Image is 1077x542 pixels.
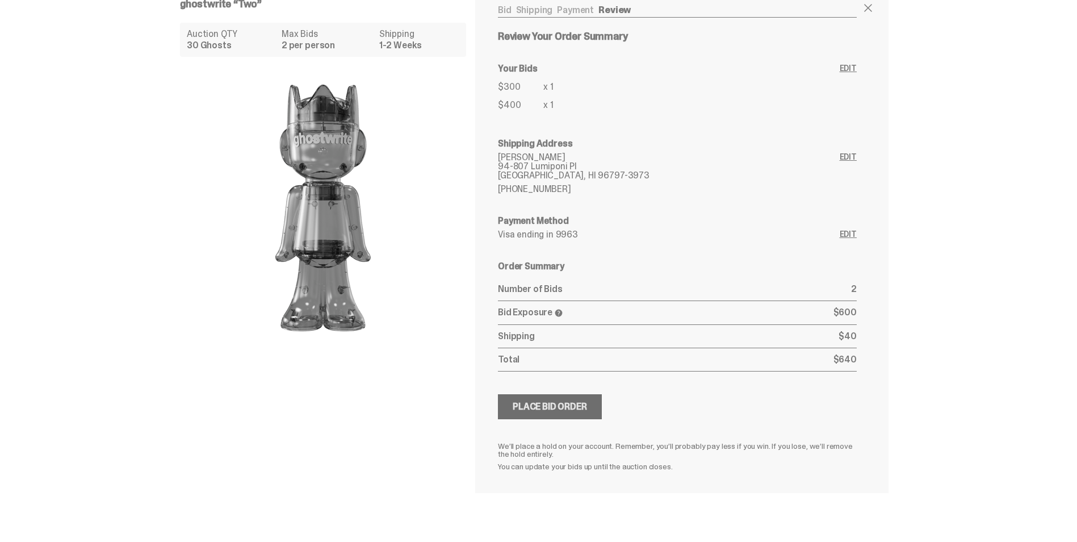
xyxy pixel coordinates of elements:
a: Review [598,4,631,16]
h5: Review Your Order Summary [498,31,857,41]
a: Shipping [516,4,553,16]
p: [PERSON_NAME] [498,153,840,162]
p: $300 [498,82,543,91]
p: $640 [833,355,857,364]
p: Shipping [498,332,839,341]
p: x 1 [543,82,554,91]
dd: 1-2 Weeks [379,41,459,50]
dd: 2 per person [282,41,372,50]
p: $400 [498,101,543,110]
h6: Payment Method [498,216,857,226]
dt: Auction QTY [187,30,275,39]
p: Total [498,355,833,364]
p: 2 [851,285,857,294]
div: Place Bid Order [513,402,587,411]
dt: Shipping [379,30,459,39]
p: $600 [833,308,857,318]
a: Edit [840,64,857,116]
h6: Shipping Address [498,139,857,148]
a: Bid [498,4,512,16]
p: 94-807 Lumiponi Pl [498,162,840,171]
h6: Order Summary [498,262,857,271]
p: Number of Bids [498,285,851,294]
p: [PHONE_NUMBER] [498,185,840,194]
dd: 30 Ghosts [187,41,275,50]
p: x 1 [543,101,554,110]
img: product image [209,66,437,350]
a: Edit [840,153,857,194]
a: Payment [557,4,594,16]
p: We’ll place a hold on your account. Remember, you’ll probably pay less if you win. If you lose, w... [498,442,857,458]
a: Edit [840,230,857,239]
button: Place Bid Order [498,394,602,419]
p: You can update your bids up until the auction closes. [498,462,857,470]
h6: Your Bids [498,64,840,73]
p: [GEOGRAPHIC_DATA], HI 96797-3973 [498,171,840,180]
p: $40 [839,332,857,341]
dt: Max Bids [282,30,372,39]
p: Bid Exposure [498,308,833,318]
p: Visa ending in 9963 [498,230,840,239]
